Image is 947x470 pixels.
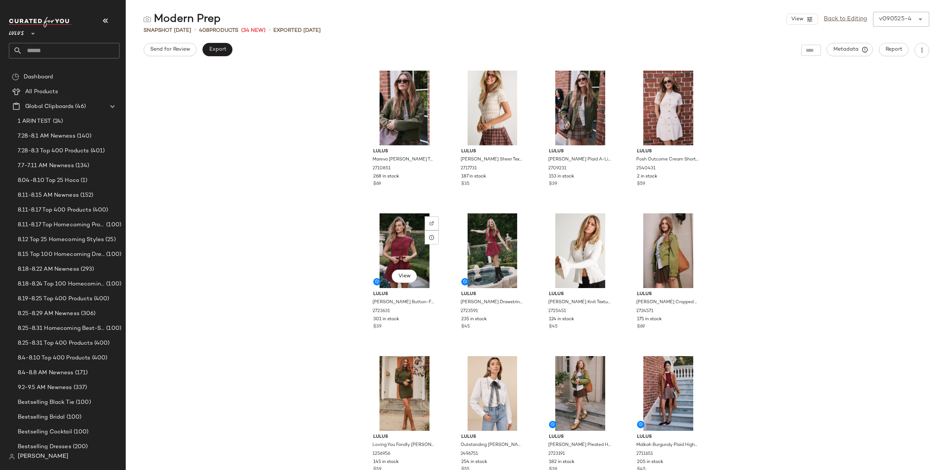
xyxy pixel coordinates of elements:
[461,173,486,180] span: 187 in stock
[18,295,92,303] span: 8.19-8.25 Top 400 Products
[18,354,91,362] span: 8.4-8.10 Top 400 Products
[461,181,469,187] span: $35
[824,15,867,24] a: Back to Editing
[548,156,611,163] span: [PERSON_NAME] Plaid A-Line Skort
[549,316,574,323] span: 124 in stock
[194,26,196,35] span: •
[18,280,105,288] span: 8.18-8.24 Top 100 Homecoming Dresses
[827,43,873,56] button: Metadata
[65,413,82,422] span: (100)
[461,434,524,440] span: Lulus
[144,43,196,56] button: Send for Review
[637,434,700,440] span: Lulus
[429,221,434,226] img: svg%3e
[373,316,399,323] span: 301 in stock
[91,206,108,214] span: (400)
[367,213,442,288] img: 13077861_2723631.jpg
[9,25,24,38] span: Lulus
[548,308,566,315] span: 2725451
[461,324,470,330] span: $45
[18,443,71,451] span: Bestselling Dresses
[72,428,89,436] span: (100)
[373,459,399,466] span: 145 in stock
[637,324,645,330] span: $69
[373,324,381,330] span: $39
[631,71,705,145] img: 13077301_2540431.jpg
[18,324,105,333] span: 8.25-8.31 Homecoming Best-Sellers
[549,291,611,298] span: Lulus
[24,73,53,81] span: Dashboard
[543,213,617,288] img: 2725451_01_hero_2025-08-13.jpg
[636,165,656,172] span: 2540431
[105,221,121,229] span: (100)
[273,27,321,34] p: Exported [DATE]
[549,459,574,466] span: 182 in stock
[18,265,79,274] span: 8.18-8.22 AM Newness
[879,43,909,56] button: Report
[74,369,88,377] span: (171)
[543,356,617,431] img: 13079001_2723191.jpg
[636,308,653,315] span: 2724571
[461,442,523,449] span: Outstanding [PERSON_NAME] Crochet Lace Tie-Neck Button-Up Top
[631,213,705,288] img: 13078981_2724571.jpg
[79,176,87,185] span: (1)
[548,451,565,457] span: 2723191
[105,280,121,288] span: (100)
[71,443,88,451] span: (200)
[92,295,109,303] span: (400)
[461,308,478,315] span: 2723591
[144,27,191,34] span: Snapshot [DATE]
[18,383,72,392] span: 9.2-9.5 AM Newness
[74,398,91,407] span: (100)
[18,132,75,141] span: 7.28-8.1 AM Newness
[18,162,74,170] span: 7.7-7.11 AM Newness
[104,236,116,244] span: (25)
[18,221,105,229] span: 8.11-8.17 Top Homecoming Product
[786,14,818,25] button: View
[367,356,442,431] img: 6453121_1256956.jpg
[636,299,699,306] span: [PERSON_NAME] Cropped Trench Coat
[105,250,121,259] span: (100)
[637,316,662,323] span: 175 in stock
[548,442,611,449] span: [PERSON_NAME] Pleated High-Rise Skort
[461,451,478,457] span: 2496751
[18,428,72,436] span: Bestselling Cocktail
[549,324,557,330] span: $45
[241,27,266,34] span: (34 New)
[93,339,110,348] span: (400)
[79,265,94,274] span: (293)
[89,147,105,155] span: (401)
[461,459,487,466] span: 254 in stock
[18,206,91,214] span: 8.11-8.17 Top 400 Products
[18,236,104,244] span: 8.12 Top 25 Homecoming Styles
[637,181,645,187] span: $59
[373,165,391,172] span: 2710851
[373,308,390,315] span: 2723631
[373,148,436,155] span: Lulus
[461,148,524,155] span: Lulus
[144,12,221,27] div: Modern Prep
[72,383,87,392] span: (337)
[18,310,80,318] span: 8.25-8.29 AM Newness
[74,102,86,111] span: (46)
[18,452,68,461] span: [PERSON_NAME]
[637,148,700,155] span: Lulus
[373,442,435,449] span: Loving You Fondly [PERSON_NAME] Ribbed Knit Sweater Dress
[549,148,611,155] span: Lulus
[373,291,436,298] span: Lulus
[51,117,63,126] span: (24)
[373,451,390,457] span: 1256956
[392,270,417,283] button: View
[25,88,58,96] span: All Products
[461,165,477,172] span: 2717731
[12,73,19,81] img: svg%3e
[199,28,209,33] span: 408
[18,147,89,155] span: 7.28-8.3 Top 400 Products
[18,191,79,200] span: 8.11-8.15 AM Newness
[373,299,435,306] span: [PERSON_NAME] Button-Front Cap Sleeve Crop Top
[879,15,911,24] div: v090525-4
[199,27,238,34] div: Products
[18,250,105,259] span: 8.15 Top 100 Homecoming Dresses
[373,173,399,180] span: 268 in stock
[461,316,487,323] span: 235 in stock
